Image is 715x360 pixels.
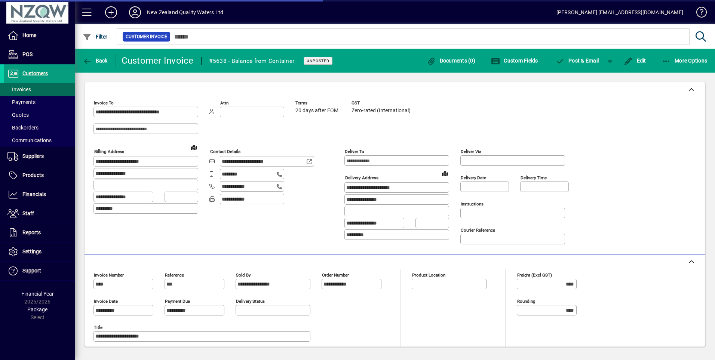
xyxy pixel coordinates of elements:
[4,109,75,121] a: Quotes
[7,99,36,105] span: Payments
[660,54,709,67] button: More Options
[21,291,54,297] span: Financial Year
[22,70,48,76] span: Customers
[236,272,251,278] mat-label: Sold by
[489,54,540,67] button: Custom Fields
[94,325,102,330] mat-label: Title
[22,191,46,197] span: Financials
[4,242,75,261] a: Settings
[4,134,75,147] a: Communications
[552,54,603,67] button: Post & Email
[425,54,477,67] button: Documents (0)
[295,101,340,106] span: Terms
[691,1,706,26] a: Knowledge Base
[27,306,47,312] span: Package
[75,54,116,67] app-page-header-button: Back
[556,58,599,64] span: ost & Email
[624,58,646,64] span: Edit
[22,172,44,178] span: Products
[4,45,75,64] a: POS
[4,223,75,242] a: Reports
[662,58,708,64] span: More Options
[307,58,329,63] span: Unposted
[4,147,75,166] a: Suppliers
[295,108,338,114] span: 20 days after EOM
[7,86,31,92] span: Invoices
[517,272,552,278] mat-label: Freight (excl GST)
[461,201,484,207] mat-label: Instructions
[4,121,75,134] a: Backorders
[99,6,123,19] button: Add
[94,299,118,304] mat-label: Invoice date
[22,51,33,57] span: POS
[491,58,538,64] span: Custom Fields
[94,100,114,106] mat-label: Invoice To
[568,58,572,64] span: P
[22,153,44,159] span: Suppliers
[461,149,481,154] mat-label: Deliver via
[81,30,110,43] button: Filter
[147,6,223,18] div: New Zealand Quality Waters Ltd
[4,26,75,45] a: Home
[22,248,42,254] span: Settings
[22,229,41,235] span: Reports
[427,58,475,64] span: Documents (0)
[461,228,495,233] mat-label: Courier Reference
[165,299,190,304] mat-label: Payment due
[7,125,39,131] span: Backorders
[123,6,147,19] button: Profile
[4,262,75,280] a: Support
[7,137,52,143] span: Communications
[517,299,535,304] mat-label: Rounding
[209,55,295,67] div: #5638 - Balance from Container
[622,54,648,67] button: Edit
[4,185,75,204] a: Financials
[220,100,228,106] mat-label: Attn
[439,167,451,179] a: View on map
[345,149,364,154] mat-label: Deliver To
[22,32,36,38] span: Home
[122,55,194,67] div: Customer Invoice
[4,204,75,223] a: Staff
[352,108,411,114] span: Zero-rated (International)
[94,272,124,278] mat-label: Invoice number
[188,141,200,153] a: View on map
[521,175,547,180] mat-label: Delivery time
[126,33,167,40] span: Customer Invoice
[352,101,411,106] span: GST
[22,210,34,216] span: Staff
[322,272,349,278] mat-label: Order number
[83,34,108,40] span: Filter
[461,175,486,180] mat-label: Delivery date
[556,6,683,18] div: [PERSON_NAME] [EMAIL_ADDRESS][DOMAIN_NAME]
[81,54,110,67] button: Back
[236,299,265,304] mat-label: Delivery status
[4,96,75,109] a: Payments
[4,83,75,96] a: Invoices
[83,58,108,64] span: Back
[4,166,75,185] a: Products
[412,272,445,278] mat-label: Product location
[7,112,29,118] span: Quotes
[22,268,41,274] span: Support
[165,272,184,278] mat-label: Reference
